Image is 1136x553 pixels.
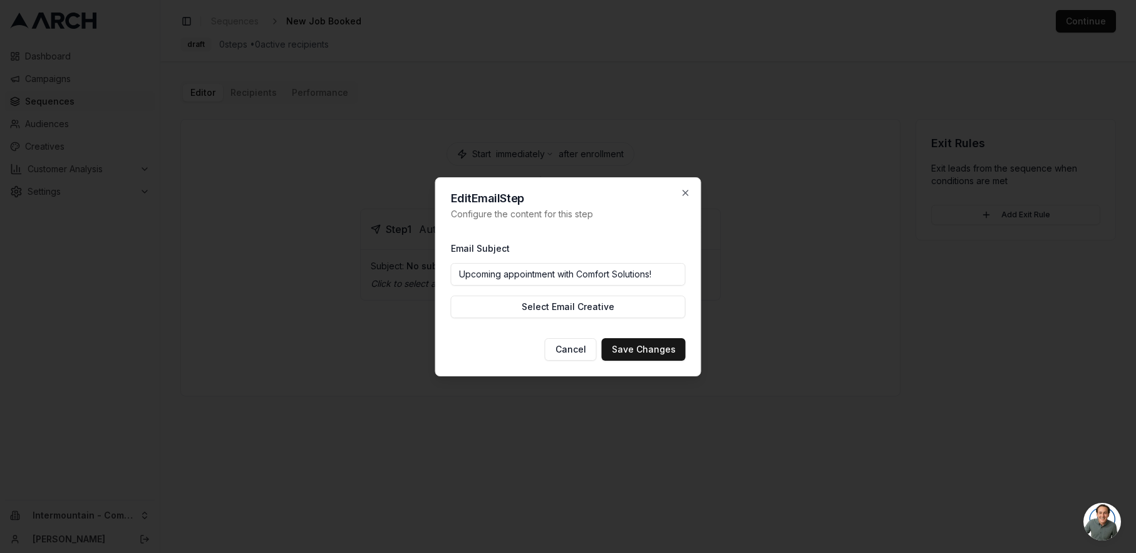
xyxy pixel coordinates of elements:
[451,243,510,254] label: Email Subject
[451,263,686,286] input: Enter email subject line
[451,296,686,318] button: Select Email Creative
[545,338,597,361] button: Cancel
[451,193,686,204] h2: Edit Email Step
[451,208,686,220] p: Configure the content for this step
[602,338,686,361] button: Save Changes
